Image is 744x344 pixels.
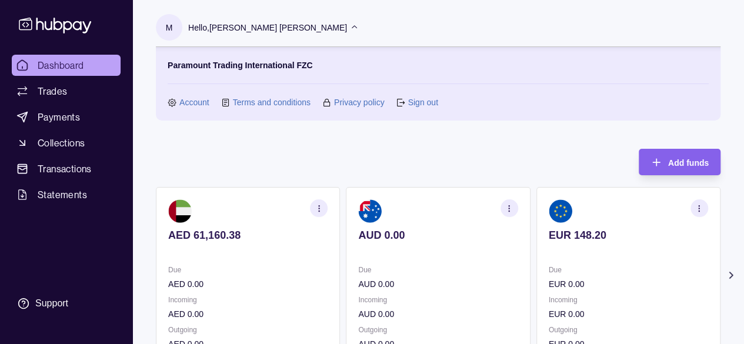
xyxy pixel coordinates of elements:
[549,278,708,290] p: EUR 0.00
[168,308,328,320] p: AED 0.00
[38,162,92,176] span: Transactions
[35,297,68,310] div: Support
[168,278,328,290] p: AED 0.00
[358,229,518,242] p: AUD 0.00
[12,158,121,179] a: Transactions
[12,291,121,316] a: Support
[358,323,518,336] p: Outgoing
[639,149,720,175] button: Add funds
[358,293,518,306] p: Incoming
[38,136,85,150] span: Collections
[12,132,121,153] a: Collections
[12,106,121,128] a: Payments
[179,96,209,109] a: Account
[358,263,518,276] p: Due
[12,81,121,102] a: Trades
[168,59,313,72] p: Paramount Trading International FZC
[549,323,708,336] p: Outgoing
[358,278,518,290] p: AUD 0.00
[334,96,385,109] a: Privacy policy
[168,229,328,242] p: AED 61,160.38
[549,229,708,242] p: EUR 148.20
[549,308,708,320] p: EUR 0.00
[549,263,708,276] p: Due
[38,188,87,202] span: Statements
[549,199,572,223] img: eu
[408,96,438,109] a: Sign out
[168,263,328,276] p: Due
[12,55,121,76] a: Dashboard
[38,110,80,124] span: Payments
[233,96,311,109] a: Terms and conditions
[12,184,121,205] a: Statements
[549,293,708,306] p: Incoming
[38,84,67,98] span: Trades
[168,199,192,223] img: ae
[166,21,173,34] p: M
[38,58,84,72] span: Dashboard
[358,199,382,223] img: au
[168,293,328,306] p: Incoming
[168,323,328,336] p: Outgoing
[358,308,518,320] p: AUD 0.00
[188,21,347,34] p: Hello, [PERSON_NAME] [PERSON_NAME]
[668,158,709,168] span: Add funds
